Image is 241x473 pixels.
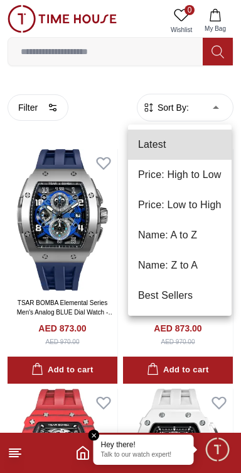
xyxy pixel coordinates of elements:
[128,190,232,220] li: Price: Low to High
[101,451,186,460] p: Talk to our watch expert!
[101,440,186,450] div: Hey there!
[88,430,100,441] em: Close tooltip
[128,250,232,281] li: Name: Z to A
[128,220,232,250] li: Name: A to Z
[128,160,232,190] li: Price: High to Low
[204,436,232,464] div: Chat Widget
[128,130,232,160] li: Latest
[128,281,232,311] li: Best Sellers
